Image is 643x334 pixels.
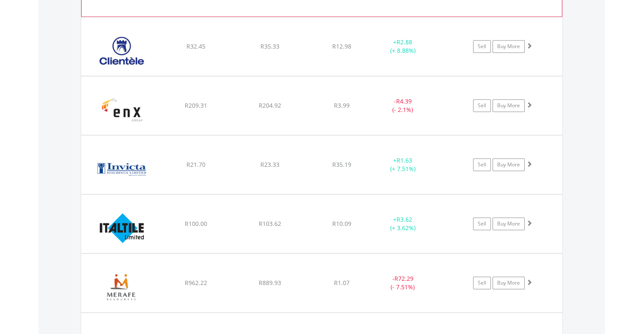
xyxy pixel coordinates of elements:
span: R72.29 [394,274,413,282]
span: R3.99 [334,101,350,109]
div: - (- 2.1%) [371,97,435,114]
a: Sell [473,217,491,230]
span: R1.63 [397,156,412,164]
img: EQU.ZA.MRF.png [85,264,158,310]
a: Buy More [493,99,525,112]
span: R4.39 [396,97,412,105]
span: R889.93 [259,279,281,287]
div: - (- 7.51%) [371,274,435,291]
span: R10.09 [332,220,351,228]
a: Sell [473,277,491,289]
img: EQU.ZA.ENX.png [85,87,158,133]
img: EQU.ZA.ITE.png [85,205,158,251]
span: R103.62 [259,220,281,228]
a: Sell [473,158,491,171]
a: Sell [473,40,491,53]
div: + (+ 8.88%) [371,38,435,55]
span: R32.45 [186,42,205,50]
span: R23.33 [260,160,279,168]
a: Sell [473,99,491,112]
span: R209.31 [185,101,207,109]
span: R204.92 [259,101,281,109]
span: R1.07 [334,279,350,287]
span: R35.19 [332,160,351,168]
a: Buy More [493,158,525,171]
span: R962.22 [185,279,207,287]
a: Buy More [493,40,525,53]
div: + (+ 7.51%) [371,156,435,173]
span: R3.62 [397,215,412,223]
img: EQU.ZA.CLI.png [85,28,158,73]
a: Buy More [493,217,525,230]
span: R21.70 [186,160,205,168]
span: R2.88 [397,38,412,46]
span: R100.00 [185,220,207,228]
span: R35.33 [260,42,279,50]
div: + (+ 3.62%) [371,215,435,232]
a: Buy More [493,277,525,289]
img: EQU.ZA.IVT.png [85,146,158,192]
span: R12.98 [332,42,351,50]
